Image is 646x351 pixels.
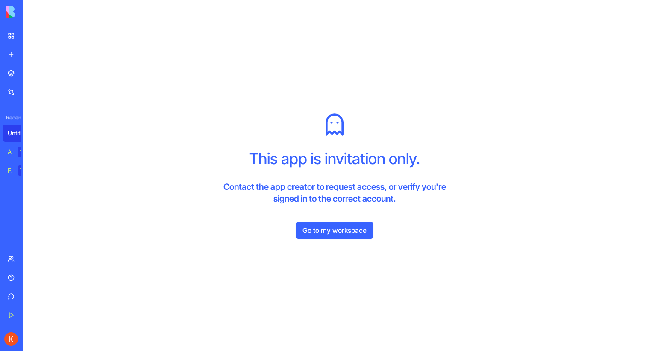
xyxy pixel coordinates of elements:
a: Feedback FormTRY [3,162,37,179]
a: Go to my workspace [296,222,373,239]
div: TRY [18,165,32,176]
img: logo [6,6,59,18]
h1: This app is invitation only. [249,150,420,167]
div: Feedback Form [8,166,12,175]
div: Untitled App [8,129,32,137]
img: ACg8ocIVa_k3WfaI2pBGCuNWJmIx22VNZScK3g9GMh_B9AuF_XAPOw=s96-c [4,332,18,346]
a: AI Logo GeneratorTRY [3,143,37,160]
div: AI Logo Generator [8,148,12,156]
h4: Contact the app creator to request access, or verify you're signed in to the correct account. [211,181,458,205]
span: Recent [3,114,21,121]
div: TRY [18,147,32,157]
a: Untitled App [3,125,37,142]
